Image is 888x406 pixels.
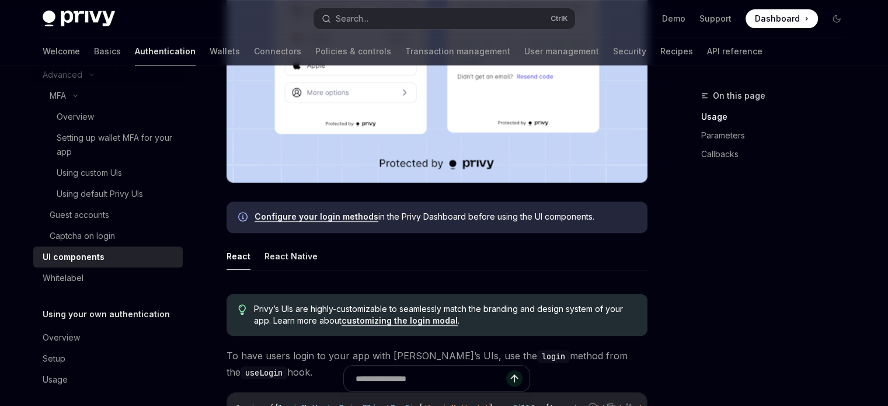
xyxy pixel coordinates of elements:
a: Callbacks [701,145,855,164]
div: Overview [57,110,94,124]
svg: Info [238,212,250,224]
a: Setting up wallet MFA for your app [33,127,183,162]
a: Recipes [660,37,693,65]
a: Policies & controls [315,37,391,65]
a: customizing the login modal [342,315,458,326]
a: Security [613,37,646,65]
div: Whitelabel [43,271,83,285]
span: Dashboard [755,13,800,25]
a: Support [699,13,732,25]
span: To have users login to your app with [PERSON_NAME]’s UIs, use the method from the hook. [227,348,647,380]
a: Dashboard [746,9,818,28]
button: Send message [506,370,523,387]
span: On this page [713,89,765,103]
div: UI components [43,250,105,264]
div: Using default Privy UIs [57,187,143,201]
div: Setup [43,352,65,366]
div: Overview [43,331,80,345]
button: Search...CtrlK [314,8,575,29]
a: Configure your login methods [255,211,378,222]
a: Basics [94,37,121,65]
a: Parameters [701,126,855,145]
a: Authentication [135,37,196,65]
a: Welcome [43,37,80,65]
div: Using custom UIs [57,166,122,180]
div: Setting up wallet MFA for your app [57,131,176,159]
svg: Tip [238,304,246,315]
a: Using custom UIs [33,162,183,183]
a: Demo [662,13,685,25]
span: Privy’s UIs are highly-customizable to seamlessly match the branding and design system of your ap... [254,303,635,327]
a: Whitelabel [33,268,183,289]
button: Toggle dark mode [827,9,846,28]
a: User management [524,37,599,65]
a: Usage [33,369,183,390]
a: Overview [33,327,183,348]
img: dark logo [43,11,115,27]
a: UI components [33,247,183,268]
a: Guest accounts [33,204,183,225]
a: Setup [33,348,183,369]
div: Usage [43,373,68,387]
div: Search... [336,12,368,26]
div: Captcha on login [50,229,115,243]
a: Wallets [210,37,240,65]
a: Connectors [254,37,301,65]
h5: Using your own authentication [43,307,170,321]
a: API reference [707,37,762,65]
a: Captcha on login [33,225,183,247]
button: React [227,242,250,270]
button: React Native [264,242,318,270]
span: in the Privy Dashboard before using the UI components. [255,211,636,223]
span: Ctrl K [551,14,568,23]
div: MFA [50,89,66,103]
a: Usage [701,107,855,126]
a: Using default Privy UIs [33,183,183,204]
code: login [537,350,570,363]
div: Guest accounts [50,208,109,222]
a: Transaction management [405,37,510,65]
a: Overview [33,106,183,127]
